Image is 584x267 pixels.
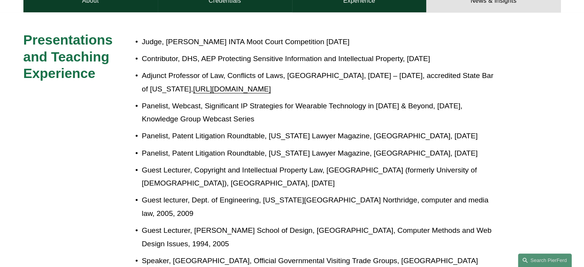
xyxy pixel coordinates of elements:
[142,194,493,220] p: Guest lecturer, Dept. of Engineering, [US_STATE][GEOGRAPHIC_DATA] Northridge, computer and media ...
[142,35,493,49] p: Judge, [PERSON_NAME] INTA Moot Court Competition [DATE]
[142,147,493,160] p: Panelist, Patent Litigation Roundtable, [US_STATE] Lawyer Magazine, [GEOGRAPHIC_DATA], [DATE]
[142,100,493,126] p: Panelist, Webcast, Significant IP Strategies for Wearable Technology in [DATE] & Beyond, [DATE], ...
[518,254,572,267] a: Search this site
[142,164,493,190] p: Guest Lecturer, Copyright and Intellectual Property Law, [GEOGRAPHIC_DATA] (formerly University o...
[23,32,117,81] span: Presentations and Teaching Experience
[142,52,493,66] p: Contributor, DHS, AEP Protecting Sensitive Information and Intellectual Property, [DATE]
[142,69,493,96] p: Adjunct Professor of Law, Conflicts of Laws, [GEOGRAPHIC_DATA], [DATE] – [DATE], accredited State...
[142,224,493,250] p: Guest Lecturer, [PERSON_NAME] School of Design, [GEOGRAPHIC_DATA], Computer Methods and Web Desig...
[142,129,493,143] p: Panelist, Patent Litigation Roundtable, [US_STATE] Lawyer Magazine, [GEOGRAPHIC_DATA], [DATE]
[193,85,271,93] a: [URL][DOMAIN_NAME]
